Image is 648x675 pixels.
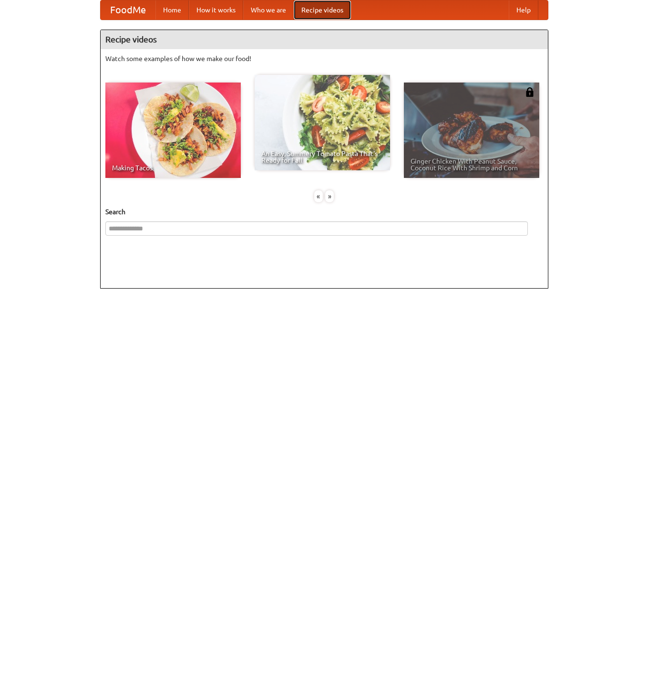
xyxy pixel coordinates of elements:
h4: Recipe videos [101,30,548,49]
a: Recipe videos [294,0,351,20]
img: 483408.png [525,87,535,97]
a: Help [509,0,538,20]
a: An Easy, Summery Tomato Pasta That's Ready for Fall [255,75,390,170]
h5: Search [105,207,543,217]
span: Making Tacos [112,165,234,171]
a: Making Tacos [105,83,241,178]
div: » [325,190,334,202]
a: Who we are [243,0,294,20]
a: FoodMe [101,0,155,20]
a: How it works [189,0,243,20]
a: Home [155,0,189,20]
p: Watch some examples of how we make our food! [105,54,543,63]
span: An Easy, Summery Tomato Pasta That's Ready for Fall [261,150,383,164]
div: « [314,190,323,202]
